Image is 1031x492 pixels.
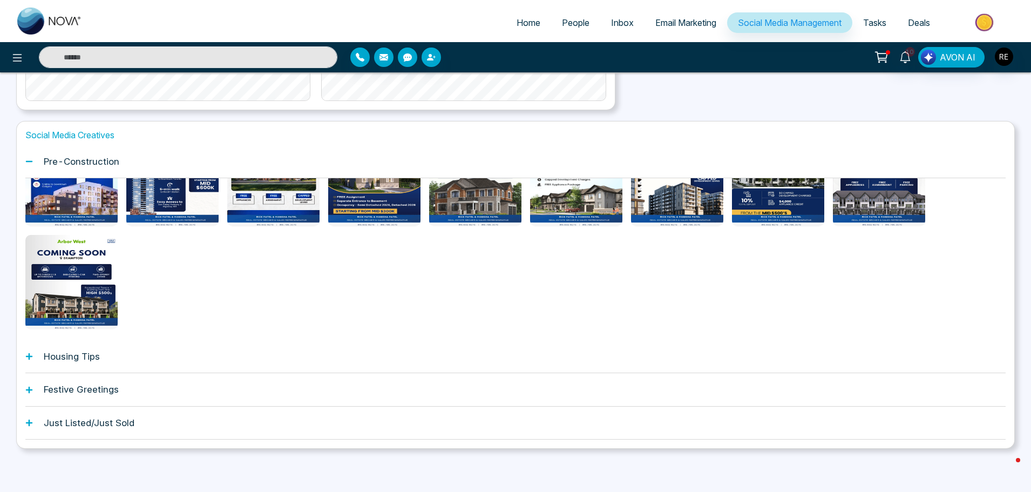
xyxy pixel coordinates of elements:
[921,50,936,65] img: Lead Flow
[940,51,975,64] span: AVON AI
[905,47,915,57] span: 10
[852,12,897,33] a: Tasks
[994,455,1020,481] iframe: Intercom live chat
[995,48,1013,66] img: User Avatar
[738,17,842,28] span: Social Media Management
[908,17,930,28] span: Deals
[506,12,551,33] a: Home
[946,10,1025,35] img: Market-place.gif
[892,47,918,66] a: 10
[863,17,886,28] span: Tasks
[44,156,119,167] h1: Pre-Construction
[611,17,634,28] span: Inbox
[551,12,600,33] a: People
[44,417,134,428] h1: Just Listed/Just Sold
[17,8,82,35] img: Nova CRM Logo
[25,130,1006,140] h1: Social Media Creatives
[562,17,589,28] span: People
[600,12,645,33] a: Inbox
[655,17,716,28] span: Email Marketing
[44,351,100,362] h1: Housing Tips
[517,17,540,28] span: Home
[918,47,985,68] button: AVON AI
[727,12,852,33] a: Social Media Management
[645,12,727,33] a: Email Marketing
[44,384,119,395] h1: Festive Greetings
[897,12,941,33] a: Deals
